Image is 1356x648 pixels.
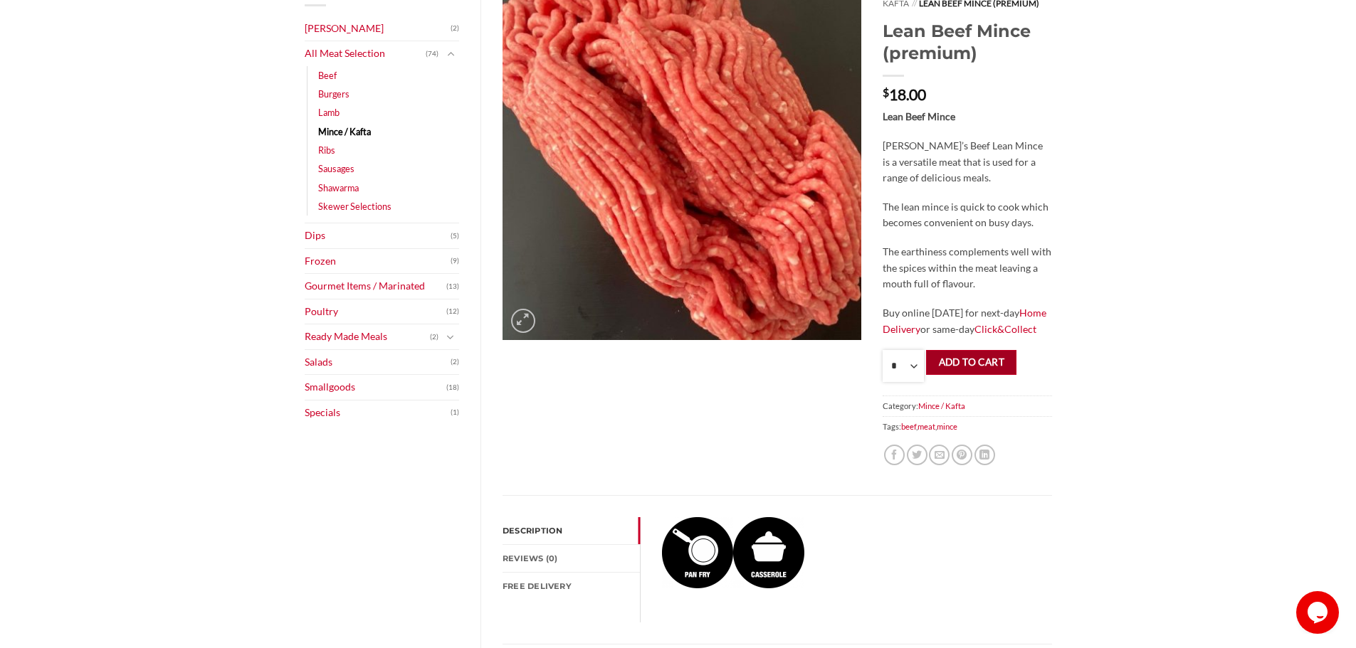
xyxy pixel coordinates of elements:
[883,87,889,98] span: $
[305,324,431,349] a: Ready Made Meals
[662,517,733,588] img: Lean Beef Mince (premium)
[929,445,950,465] a: Email to a Friend
[883,20,1051,64] h1: Lean Beef Mince (premium)
[305,299,447,324] a: Poultry
[901,422,916,431] a: beef
[318,141,335,159] a: Ribs
[883,138,1051,186] p: [PERSON_NAME]’s Beef Lean Mince is a versatile meat that is used for a range of delicious meals.
[318,159,354,178] a: Sausages
[318,197,391,216] a: Skewer Selections
[430,326,438,348] span: (2)
[883,199,1051,231] p: The lean mince is quick to cook which becomes convenient on busy days.
[451,225,459,247] span: (5)
[952,445,972,465] a: Pin on Pinterest
[883,395,1051,416] span: Category:
[503,573,640,600] a: FREE Delivery
[503,517,640,544] a: Description
[883,85,926,103] bdi: 18.00
[305,16,451,41] a: [PERSON_NAME]
[318,103,340,122] a: Lamb
[305,223,451,248] a: Dips
[511,309,535,333] a: Zoom
[318,85,349,103] a: Burgers
[318,66,337,85] a: Beef
[318,122,371,141] a: Mince / Kafta
[883,307,1046,335] a: Home Delivery
[305,249,451,274] a: Frozen
[974,323,1036,335] a: Click&Collect
[426,43,438,65] span: (74)
[974,445,995,465] a: Share on LinkedIn
[446,377,459,398] span: (18)
[442,329,459,345] button: Toggle
[884,445,905,465] a: Share on Facebook
[305,375,447,400] a: Smallgoods
[305,274,447,299] a: Gourmet Items / Marinated
[907,445,927,465] a: Share on Twitter
[318,179,359,197] a: Shawarma
[451,402,459,423] span: (1)
[305,41,426,66] a: All Meat Selection
[926,350,1016,375] button: Add to cart
[446,301,459,322] span: (12)
[883,244,1051,292] p: The earthiness complements well with the spices within the meat leaving a mouth full of flavour.
[305,350,451,375] a: Salads
[503,545,640,572] a: Reviews (0)
[451,18,459,39] span: (2)
[733,517,804,588] img: Lean Beef Mince (premium)
[442,46,459,62] button: Toggle
[451,351,459,373] span: (2)
[883,305,1051,337] p: Buy online [DATE] for next-day or same-day
[918,422,935,431] a: meat
[305,400,451,425] a: Specials
[446,276,459,297] span: (13)
[883,416,1051,437] span: Tags: , ,
[883,110,955,122] strong: Lean Beef Mince
[451,250,459,272] span: (9)
[918,401,965,410] a: Mince / Kafta
[1296,591,1342,634] iframe: chat widget
[937,422,957,431] a: mince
